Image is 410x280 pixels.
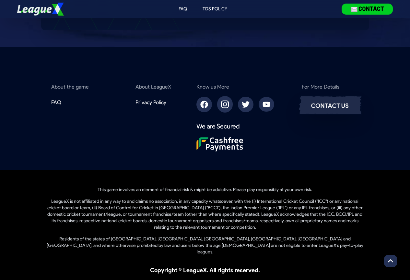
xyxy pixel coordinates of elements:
p: This game involves an element of financial risk & might be addictive. Please play responsibly at ... [45,187,365,193]
img: contactus [299,95,362,115]
img: cashfree [196,137,243,152]
img: up [388,258,393,264]
div: TDS Policy [203,6,227,12]
div: FAQ [51,99,61,106]
img: download leaguex app [342,4,393,14]
p: About the game [51,83,89,91]
img: leaguex youtube [263,101,270,108]
h2: Know us More [196,83,229,91]
img: leaguex twitter [242,101,250,108]
p: Copyright © LeagueX. All rights reserved. [45,266,365,275]
div: FAQ [179,6,187,12]
h2: About LeagueX [135,83,171,91]
h2: We are Secured [196,122,240,131]
img: leaguex instagram [221,100,229,109]
h2: For More Details [302,83,339,91]
img: leaguex facebook [200,101,208,108]
p: Residents of the states of [GEOGRAPHIC_DATA], [GEOGRAPHIC_DATA], [GEOGRAPHIC_DATA], [GEOGRAPHIC_D... [45,236,365,255]
p: LeagueX is not affiliated in any way to and claims no association, in any capacity whatsoever, wi... [45,198,365,231]
div: Privacy Policy [135,99,166,106]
